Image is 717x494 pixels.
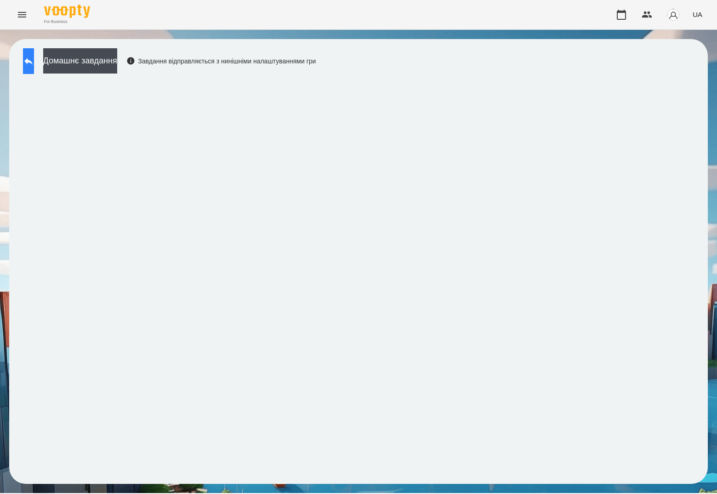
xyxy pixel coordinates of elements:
[11,4,33,26] button: Menu
[126,57,316,66] div: Завдання відправляється з нинішніми налаштуваннями гри
[44,19,90,25] span: For Business
[44,5,90,18] img: Voopty Logo
[689,6,706,23] button: UA
[693,10,702,19] span: UA
[43,48,117,74] button: Домашнє завдання
[667,8,680,21] img: avatar_s.png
